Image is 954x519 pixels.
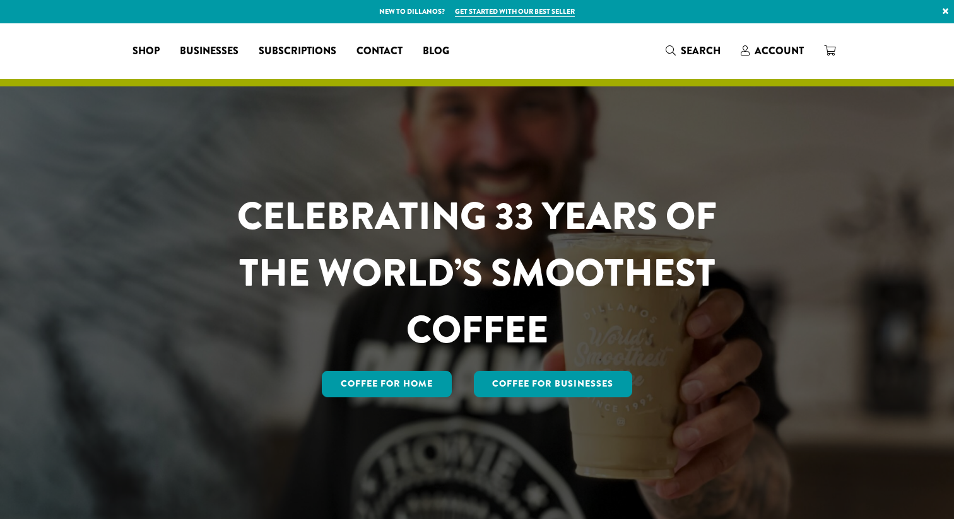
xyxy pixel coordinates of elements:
span: Contact [356,44,403,59]
h1: CELEBRATING 33 YEARS OF THE WORLD’S SMOOTHEST COFFEE [200,188,754,358]
span: Blog [423,44,449,59]
span: Search [681,44,721,58]
a: Search [656,40,731,61]
span: Businesses [180,44,238,59]
span: Shop [132,44,160,59]
span: Subscriptions [259,44,336,59]
a: Coffee for Home [322,371,452,397]
a: Coffee For Businesses [474,371,633,397]
span: Account [755,44,804,58]
a: Shop [122,41,170,61]
a: Get started with our best seller [455,6,575,17]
